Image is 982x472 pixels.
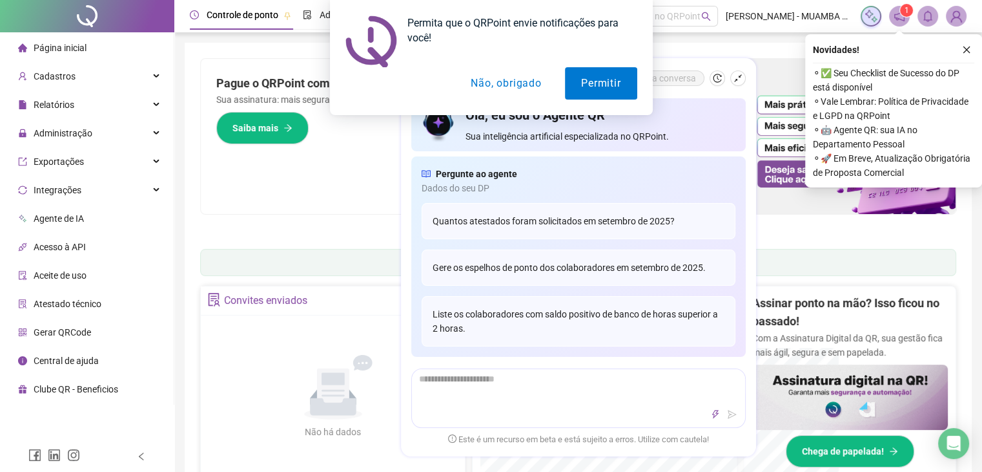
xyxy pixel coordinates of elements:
span: Integrações [34,185,81,195]
div: Open Intercom Messenger [938,428,969,459]
p: Com a Assinatura Digital da QR, sua gestão fica mais ágil, segura e sem papelada. [752,331,948,359]
span: Administração [34,128,92,138]
span: left [137,452,146,461]
button: Não, obrigado [455,67,557,100]
span: qrcode [18,328,27,337]
span: ⚬ 🤖 Agente QR: sua IA no Departamento Pessoal [813,123,974,151]
button: thunderbolt [708,407,723,422]
span: Gerar QRCode [34,327,91,338]
span: read [422,167,431,181]
span: exclamation-circle [448,434,456,443]
button: Saiba mais [216,112,309,144]
span: lock [18,129,27,138]
span: sync [18,186,27,195]
span: solution [207,293,221,306]
div: Liste os colaboradores com saldo positivo de banco de horas superior a 2 horas. [422,296,735,347]
span: Saiba mais [232,121,278,135]
span: Agente de IA [34,213,84,224]
span: Chega de papelada! [802,444,884,458]
img: notification icon [345,16,397,67]
span: facebook [28,449,41,462]
span: audit [18,271,27,280]
div: Não há dados [274,425,393,439]
div: Quantos atestados foram solicitados em setembro de 2025? [422,203,735,239]
div: Gere os espelhos de ponto dos colaboradores em setembro de 2025. [422,250,735,286]
span: Atestado técnico [34,299,101,309]
span: solution [18,299,27,308]
span: linkedin [48,449,61,462]
img: banner%2F096dab35-e1a4-4d07-87c2-cf089f3812bf.png [578,59,956,214]
img: icon [422,106,456,144]
span: Exportações [34,156,84,167]
span: export [18,157,27,166]
span: Acesso à API [34,242,86,252]
button: Permitir [565,67,637,100]
span: arrow-right [283,123,292,133]
span: arrow-right [889,447,898,456]
button: send [724,407,740,422]
span: ⚬ 🚀 Em Breve, Atualização Obrigatória de Proposta Comercial [813,151,974,180]
span: Central de ajuda [34,356,99,366]
span: Pergunte ao agente [436,167,517,181]
span: Sua inteligência artificial especializada no QRPoint. [465,129,735,144]
span: Aceite de uso [34,270,87,281]
div: Permita que o QRPoint envie notificações para você! [397,16,637,45]
h2: Assinar ponto na mão? Isso ficou no passado! [752,294,948,331]
span: gift [18,385,27,394]
span: thunderbolt [711,410,720,419]
span: api [18,242,27,252]
div: Convites enviados [224,290,307,312]
span: Este é um recurso em beta e está sujeito a erros. Utilize com cautela! [448,433,709,446]
span: Clube QR - Beneficios [34,384,118,394]
span: instagram [67,449,80,462]
img: banner%2F02c71560-61a6-44d4-94b9-c8ab97240462.png [752,365,948,430]
span: info-circle [18,356,27,365]
button: Chega de papelada! [786,435,914,467]
span: Dados do seu DP [422,181,735,195]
